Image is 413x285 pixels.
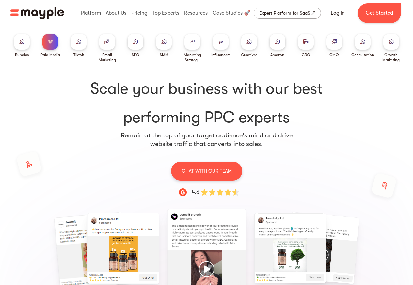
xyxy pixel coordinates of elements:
p: CHAT WITH OUR TEAM [182,167,232,175]
div: Amazon [270,52,284,57]
div: 2 / 15 [256,215,324,281]
div: Marketing Strategy [181,52,204,63]
a: Marketing Strategy [181,34,204,63]
a: CRO [298,34,314,57]
a: Influencers [211,34,230,57]
div: Influencers [211,52,230,57]
div: Pricing [130,3,149,24]
a: Amazon [270,34,285,57]
div: Bundles [15,52,29,57]
div: 15 / 15 [89,215,157,282]
a: Creatives [241,34,257,57]
a: Consultation [351,34,374,57]
a: Growth Marketing [379,34,403,63]
div: Growth Marketing [379,52,403,63]
div: Email Marketing [96,52,119,63]
a: Email Marketing [96,34,119,63]
div: Consultation [351,52,374,57]
a: Paid Media [40,34,60,57]
div: CMO [329,52,339,57]
div: Tiktok [73,52,84,57]
a: Get Started [358,3,401,23]
a: Log In [323,5,353,21]
div: SEO [132,52,139,57]
a: Bundles [14,34,30,57]
div: Platform [79,3,103,24]
div: Expert Platform for SaaS [259,9,310,17]
h1: performing PPC experts [18,78,395,128]
div: Top Experts [151,3,181,24]
span: Scale your business with our best [18,78,395,99]
a: home [10,7,64,19]
a: Expert Platform for SaaS [254,8,321,19]
div: 4.6 [192,188,199,196]
a: CHAT WITH OUR TEAM [171,161,242,181]
div: SMM [160,52,168,57]
a: CMO [326,34,342,57]
div: Paid Media [40,52,60,57]
div: About Us [104,3,128,24]
a: SMM [156,34,172,57]
div: 3 / 15 [340,215,407,281]
a: SEO [128,34,143,57]
div: Creatives [241,52,257,57]
div: Resources [183,3,209,24]
img: Mayple logo [10,7,64,19]
a: Tiktok [71,34,87,57]
div: CRO [302,52,310,57]
p: Remain at the top of your target audience's mind and drive website traffic that converts into sales. [120,131,293,148]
